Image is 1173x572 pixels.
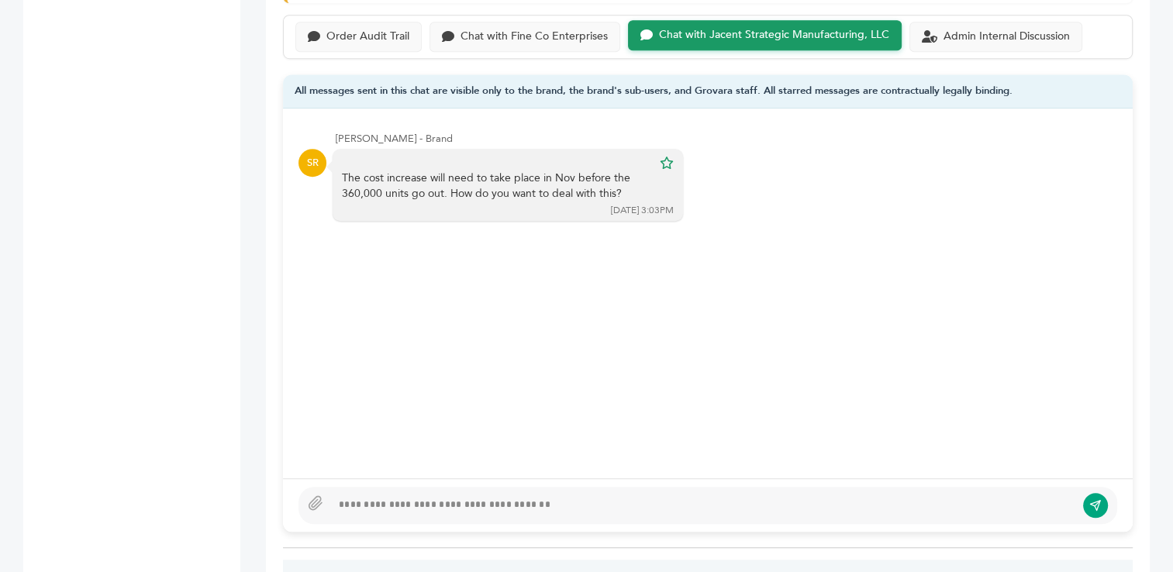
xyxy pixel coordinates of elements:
div: Admin Internal Discussion [944,30,1070,43]
div: Chat with Jacent Strategic Manufacturing, LLC [659,29,889,42]
div: The cost increase will need to take place in Nov before the 360,000 units go out. How do you want... [342,171,652,201]
div: [DATE] 3:03PM [611,204,674,217]
div: [PERSON_NAME] - Brand [336,132,1117,146]
div: All messages sent in this chat are visible only to the brand, the brand's sub-users, and Grovara ... [283,74,1133,109]
div: Order Audit Trail [326,30,409,43]
div: SR [298,149,326,177]
div: Chat with Fine Co Enterprises [461,30,608,43]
